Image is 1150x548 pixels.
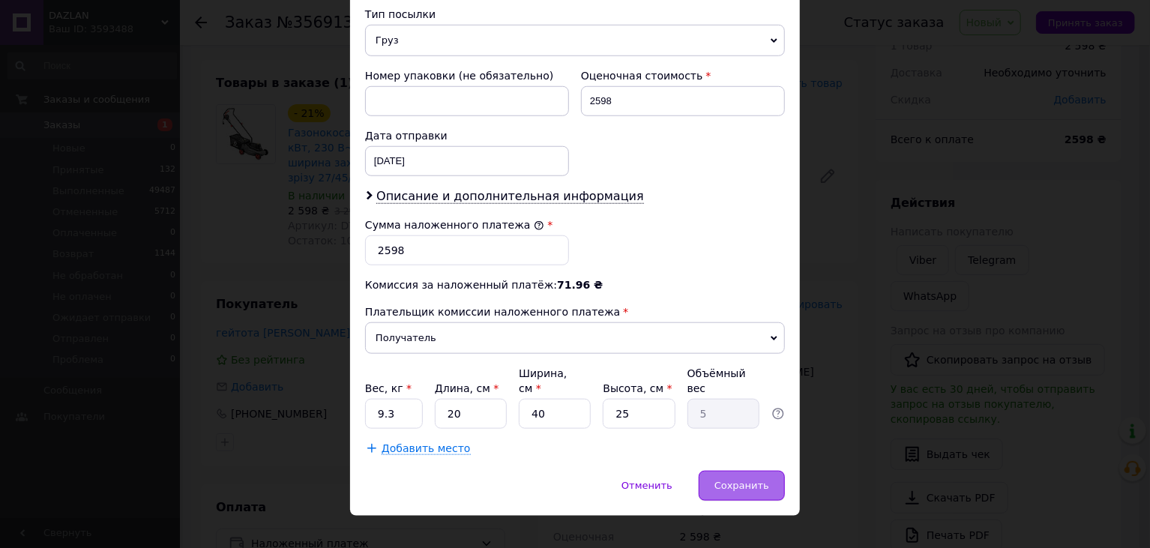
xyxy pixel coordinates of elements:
[365,322,785,354] span: Получатель
[714,480,769,491] span: Сохранить
[382,442,471,455] span: Добавить место
[519,367,567,394] label: Ширина, см
[365,68,569,83] div: Номер упаковки (не обязательно)
[365,8,436,20] span: Тип посылки
[365,25,785,56] span: Груз
[581,68,785,83] div: Оценочная стоимость
[365,219,544,231] label: Сумма наложенного платежа
[557,279,603,291] span: 71.96 ₴
[376,189,644,204] span: Описание и дополнительная информация
[687,366,759,396] div: Объёмный вес
[603,382,672,394] label: Высота, см
[621,480,672,491] span: Отменить
[435,382,499,394] label: Длина, см
[365,128,569,143] div: Дата отправки
[365,382,412,394] label: Вес, кг
[365,277,785,292] div: Комиссия за наложенный платёж:
[365,306,620,318] span: Плательщик комиссии наложенного платежа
